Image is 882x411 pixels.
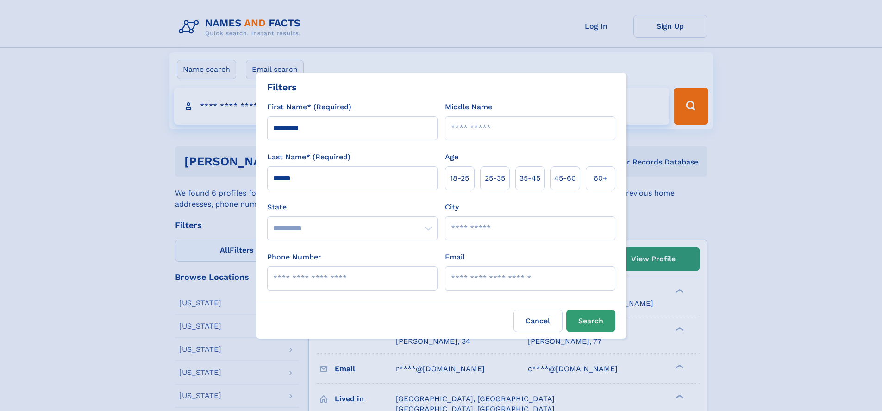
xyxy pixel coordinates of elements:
[513,310,563,332] label: Cancel
[267,252,321,263] label: Phone Number
[267,101,351,113] label: First Name* (Required)
[267,80,297,94] div: Filters
[450,173,469,184] span: 18‑25
[445,252,465,263] label: Email
[445,101,492,113] label: Middle Name
[485,173,505,184] span: 25‑35
[445,152,458,163] label: Age
[554,173,576,184] span: 45‑60
[267,202,438,213] label: State
[566,310,615,332] button: Search
[445,202,459,213] label: City
[519,173,540,184] span: 35‑45
[267,152,350,163] label: Last Name* (Required)
[594,173,607,184] span: 60+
